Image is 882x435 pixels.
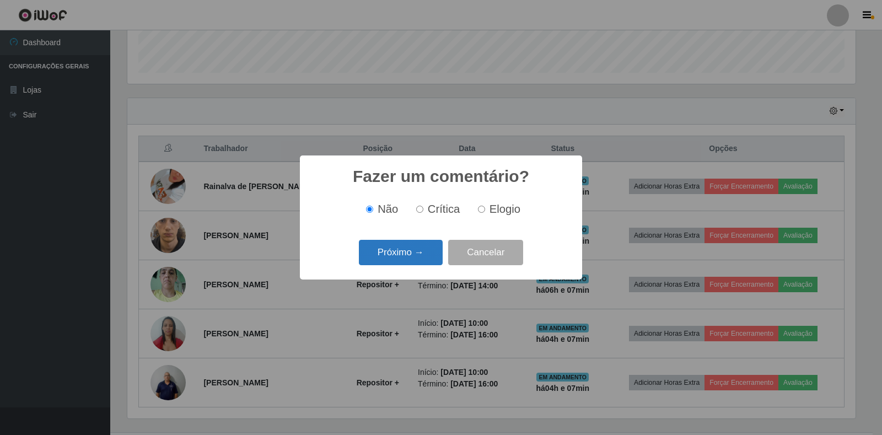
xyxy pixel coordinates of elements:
[490,203,520,215] span: Elogio
[378,203,398,215] span: Não
[478,206,485,213] input: Elogio
[366,206,373,213] input: Não
[353,167,529,186] h2: Fazer um comentário?
[359,240,443,266] button: Próximo →
[428,203,460,215] span: Crítica
[448,240,523,266] button: Cancelar
[416,206,423,213] input: Crítica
